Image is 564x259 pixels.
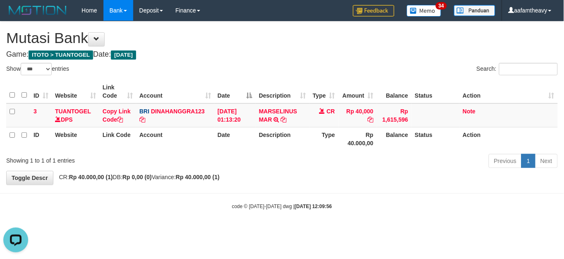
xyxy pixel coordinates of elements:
[377,80,412,103] th: Balance
[259,108,298,123] a: MARSELINUS MAR
[377,103,412,127] td: Rp 1,615,596
[103,108,131,123] a: Copy Link Code
[353,5,394,17] img: Feedback.jpg
[34,108,37,115] span: 3
[6,50,558,59] h4: Game: Date:
[459,80,558,103] th: Action: activate to sort column ascending
[30,127,52,151] th: ID
[412,127,460,151] th: Status
[521,154,535,168] a: 1
[454,5,495,16] img: panduan.png
[99,80,136,103] th: Link Code: activate to sort column ascending
[463,108,475,115] a: Note
[477,63,558,75] label: Search:
[139,108,149,115] span: BRI
[30,80,52,103] th: ID: activate to sort column ascending
[6,30,558,46] h1: Mutasi Bank
[6,171,53,185] a: Toggle Descr
[52,80,99,103] th: Website: activate to sort column ascending
[69,174,113,180] strong: Rp 40.000,00 (1)
[122,174,152,180] strong: Rp 0,00 (0)
[214,103,256,127] td: [DATE] 01:13:20
[338,127,377,151] th: Rp 40.000,00
[21,63,52,75] select: Showentries
[499,63,558,75] input: Search:
[176,174,220,180] strong: Rp 40.000,00 (1)
[295,204,332,209] strong: [DATE] 12:09:56
[3,3,28,28] button: Open LiveChat chat widget
[377,127,412,151] th: Balance
[136,80,214,103] th: Account: activate to sort column ascending
[232,204,332,209] small: code © [DATE]-[DATE] dwg |
[99,127,136,151] th: Link Code
[55,108,91,115] a: TUANTOGEL
[111,50,136,60] span: [DATE]
[459,127,558,151] th: Action
[256,127,310,151] th: Description
[489,154,522,168] a: Previous
[281,116,286,123] a: Copy MARSELINUS MAR to clipboard
[136,127,214,151] th: Account
[256,80,310,103] th: Description: activate to sort column ascending
[412,80,460,103] th: Status
[338,103,377,127] td: Rp 40,000
[368,116,374,123] a: Copy Rp 40,000 to clipboard
[6,4,69,17] img: MOTION_logo.png
[52,127,99,151] th: Website
[436,2,447,10] span: 34
[407,5,442,17] img: Button%20Memo.svg
[214,127,256,151] th: Date
[326,108,335,115] span: CR
[338,80,377,103] th: Amount: activate to sort column ascending
[310,127,338,151] th: Type
[6,153,229,165] div: Showing 1 to 1 of 1 entries
[52,103,99,127] td: DPS
[55,174,220,180] span: CR: DB: Variance:
[214,80,256,103] th: Date: activate to sort column descending
[310,80,338,103] th: Type: activate to sort column ascending
[535,154,558,168] a: Next
[6,63,69,75] label: Show entries
[139,116,145,123] a: Copy DINAHANGGRA123 to clipboard
[29,50,93,60] span: ITOTO > TUANTOGEL
[151,108,205,115] a: DINAHANGGRA123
